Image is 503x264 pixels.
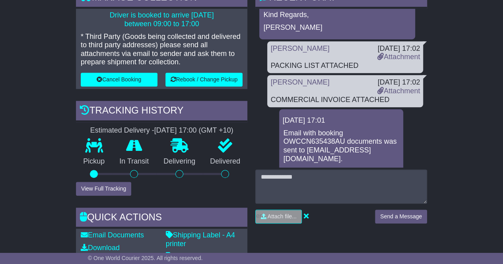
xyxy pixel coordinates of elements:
div: [DATE] 17:00 (GMT +10) [154,126,233,135]
div: Quick Actions [76,208,248,229]
a: [PERSON_NAME] [270,78,329,86]
button: Rebook / Change Pickup [165,73,243,87]
button: View Full Tracking [76,182,131,196]
a: Email Documents [81,231,144,239]
p: * Third Party (Goods being collected and delivered to third party addresses) please send all atta... [81,33,243,67]
div: PACKING LIST ATTACHED [270,62,420,70]
p: Kind Regards, [263,11,411,19]
div: Tracking history [76,101,248,122]
div: [DATE] 17:01 [282,116,400,125]
a: here [371,167,386,175]
a: Download Documents [81,244,120,260]
p: Email with booking OWCCN635438AU documents was sent to [EMAIL_ADDRESS][DOMAIN_NAME]. [283,129,399,163]
div: [DATE] 17:02 [377,44,420,53]
button: Cancel Booking [81,73,157,87]
p: More details about booking: . [283,167,399,176]
p: In Transit [112,157,156,166]
p: Pickup [76,157,112,166]
a: [PERSON_NAME] [270,44,329,52]
p: Driver is booked to arrive [DATE] between 09:00 to 17:00 [81,11,243,28]
button: Send a Message [375,210,427,224]
p: [PERSON_NAME] [263,23,411,32]
span: © One World Courier 2025. All rights reserved. [88,255,203,261]
p: Delivering [156,157,203,166]
div: COMMERCIAL INVOICE ATTACHED [270,96,420,104]
a: Attachment [377,53,420,61]
div: [DATE] 17:02 [377,78,420,87]
a: Shipping Label - A4 printer [166,231,235,248]
div: Estimated Delivery - [76,126,248,135]
p: Delivered [203,157,248,166]
a: Attachment [377,87,420,95]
